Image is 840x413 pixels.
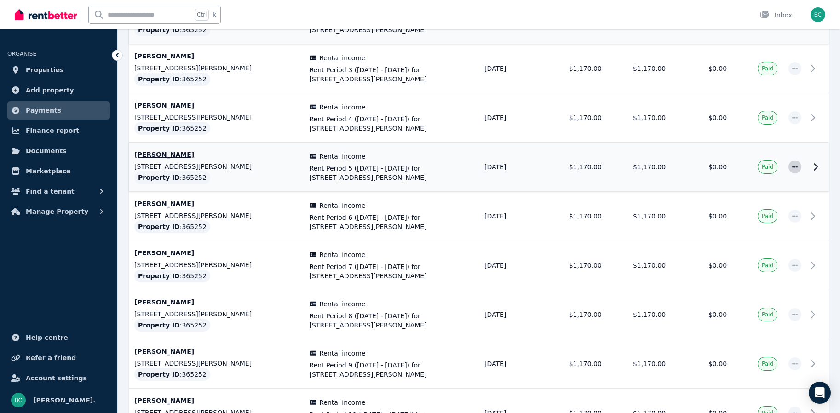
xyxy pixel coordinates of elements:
a: Help centre [7,328,110,347]
span: Rent Period 5 ([DATE] - [DATE]) for [STREET_ADDRESS][PERSON_NAME] [310,164,474,182]
span: Property ID [138,271,180,281]
p: [PERSON_NAME] [134,199,299,208]
p: [PERSON_NAME] [134,52,299,61]
td: $1,170.00 [607,143,671,192]
span: Rent Period 4 ([DATE] - [DATE]) for [STREET_ADDRESS][PERSON_NAME] [310,115,474,133]
span: $0.00 [708,65,727,72]
span: Find a tenant [26,186,75,197]
td: [DATE] [479,192,543,241]
span: Rental income [319,103,365,112]
td: [DATE] [479,290,543,339]
span: Property ID [138,222,180,231]
td: $1,170.00 [543,44,607,93]
td: [DATE] [479,143,543,192]
span: Paid [762,212,773,220]
p: [PERSON_NAME] [134,396,299,405]
span: Rent Period 3 ([DATE] - [DATE]) for [STREET_ADDRESS][PERSON_NAME] [310,65,474,84]
div: : 365252 [134,171,210,184]
span: Property ID [138,25,180,34]
button: Manage Property [7,202,110,221]
div: Inbox [760,11,792,20]
a: Finance report [7,121,110,140]
span: Property ID [138,124,180,133]
p: [PERSON_NAME] [134,298,299,307]
span: Rental income [319,250,365,259]
span: $0.00 [708,212,727,220]
p: [STREET_ADDRESS][PERSON_NAME] [134,260,299,270]
div: : 365252 [134,23,210,36]
a: Payments [7,101,110,120]
span: Property ID [138,321,180,330]
span: $0.00 [708,360,727,367]
p: [STREET_ADDRESS][PERSON_NAME] [134,63,299,73]
a: Marketplace [7,162,110,180]
span: Paid [762,311,773,318]
td: $1,170.00 [543,290,607,339]
td: $1,170.00 [607,290,671,339]
p: [PERSON_NAME] [134,347,299,356]
a: Documents [7,142,110,160]
td: $1,170.00 [543,339,607,389]
span: Rental income [319,152,365,161]
div: : 365252 [134,73,210,86]
td: $1,170.00 [543,143,607,192]
a: Refer a friend [7,349,110,367]
div: : 365252 [134,319,210,332]
td: $1,170.00 [543,192,607,241]
td: $1,170.00 [543,93,607,143]
span: Rent Period 9 ([DATE] - [DATE]) for [STREET_ADDRESS][PERSON_NAME] [310,361,474,379]
span: Paid [762,360,773,367]
span: Rental income [319,53,365,63]
div: Open Intercom Messenger [809,382,831,404]
td: $1,170.00 [607,93,671,143]
span: Refer a friend [26,352,76,363]
p: [STREET_ADDRESS][PERSON_NAME] [134,113,299,122]
span: ORGANISE [7,51,36,57]
p: [PERSON_NAME] [134,101,299,110]
img: Brett Clark. [11,393,26,407]
a: Properties [7,61,110,79]
span: Documents [26,145,67,156]
span: Rental income [319,299,365,309]
div: : 365252 [134,220,210,233]
p: [PERSON_NAME] [134,150,299,159]
span: Payments [26,105,61,116]
div: : 365252 [134,368,210,381]
span: Ctrl [195,9,209,21]
span: Marketplace [26,166,70,177]
span: [PERSON_NAME]. [33,395,95,406]
span: Property ID [138,370,180,379]
span: $0.00 [708,163,727,171]
span: $0.00 [708,114,727,121]
td: $1,170.00 [607,339,671,389]
button: Find a tenant [7,182,110,201]
td: $1,170.00 [607,241,671,290]
span: k [213,11,216,18]
p: [STREET_ADDRESS][PERSON_NAME] [134,162,299,171]
p: [PERSON_NAME] [134,248,299,258]
span: Add property [26,85,74,96]
span: Help centre [26,332,68,343]
div: : 365252 [134,270,210,282]
td: $1,170.00 [607,44,671,93]
span: Rental income [319,398,365,407]
span: Rent Period 8 ([DATE] - [DATE]) for [STREET_ADDRESS][PERSON_NAME] [310,311,474,330]
td: $1,170.00 [607,192,671,241]
p: [STREET_ADDRESS][PERSON_NAME] [134,211,299,220]
img: RentBetter [15,8,77,22]
span: Paid [762,163,773,171]
div: : 365252 [134,122,210,135]
span: Manage Property [26,206,88,217]
a: Account settings [7,369,110,387]
td: [DATE] [479,93,543,143]
span: Properties [26,64,64,75]
span: Rent Period 6 ([DATE] - [DATE]) for [STREET_ADDRESS][PERSON_NAME] [310,213,474,231]
span: Property ID [138,173,180,182]
p: [STREET_ADDRESS][PERSON_NAME] [134,310,299,319]
a: Add property [7,81,110,99]
span: Rental income [319,201,365,210]
span: $0.00 [708,262,727,269]
span: Finance report [26,125,79,136]
td: [DATE] [479,44,543,93]
span: Paid [762,65,773,72]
